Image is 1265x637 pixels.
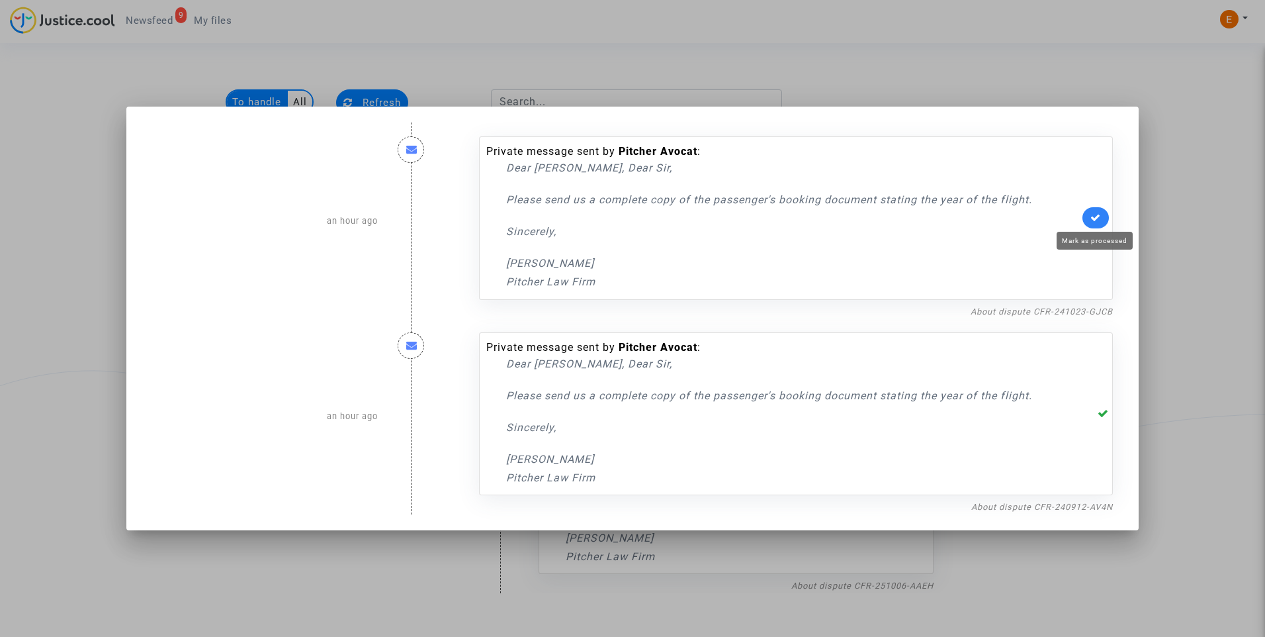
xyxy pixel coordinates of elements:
[506,469,1079,486] p: Pitcher Law Firm
[506,419,1079,436] p: Sincerely,
[971,307,1113,317] a: About dispute CFR-241023-GJCB
[506,387,1079,404] p: Please send us a complete copy of the passenger's booking document stating the year of the flight.
[506,255,1079,271] p: [PERSON_NAME]
[506,160,1079,176] p: Dear [PERSON_NAME], Dear Sir,
[506,356,1079,372] p: Dear [PERSON_NAME], Dear Sir,
[142,319,387,515] div: an hour ago
[486,340,1079,487] div: Private message sent by :
[486,144,1079,291] div: Private message sent by :
[506,451,1079,467] p: [PERSON_NAME]
[506,273,1079,290] p: Pitcher Law Firm
[142,123,387,319] div: an hour ago
[619,341,697,354] b: Pitcher Avocat
[619,145,697,158] b: Pitcher Avocat
[506,223,1079,240] p: Sincerely,
[971,502,1113,512] a: About dispute CFR-240912-AV4N
[506,191,1079,208] p: Please send us a complete copy of the passenger's booking document stating the year of the flight.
